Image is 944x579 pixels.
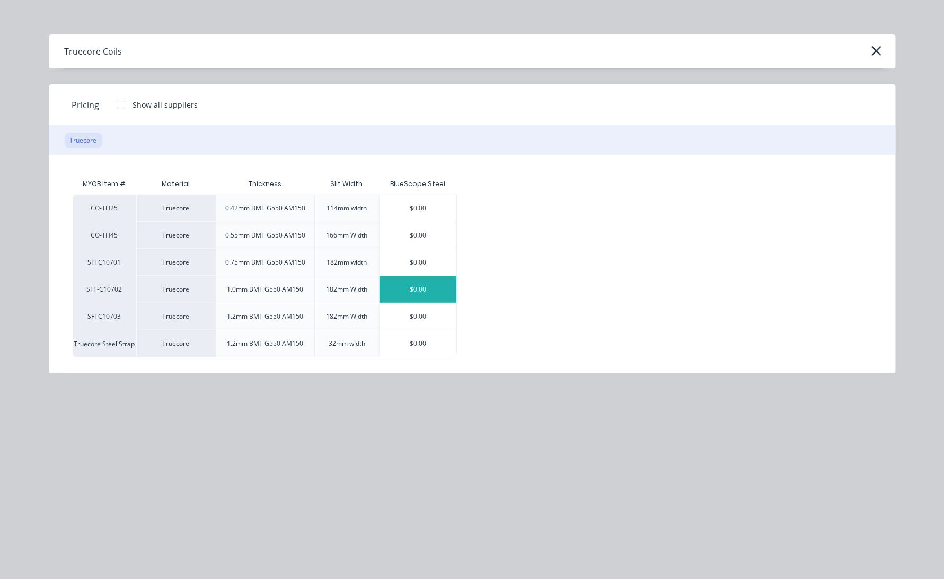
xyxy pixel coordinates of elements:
div: 1.0mm BMT G550 AM150 [227,285,303,294]
div: $0.00 [380,222,457,249]
div: Truecore [136,330,216,357]
div: 182mm Width [326,285,367,294]
div: Truecore [136,195,216,222]
div: 182mm Width [326,312,367,321]
div: 0.42mm BMT G550 AM150 [225,204,305,213]
div: $0.00 [380,330,457,357]
div: 1.2mm BMT G550 AM150 [227,339,303,348]
div: Truecore Steel Strap [73,330,136,357]
div: Truecore [136,276,216,303]
div: 1.2mm BMT G550 AM150 [227,312,303,321]
div: 32mm width [329,339,365,348]
div: SFTC10703 [73,303,136,330]
div: Show all suppliers [133,99,198,110]
div: Truecore Coils [65,45,122,58]
div: CO-TH25 [73,195,136,222]
div: CO-TH45 [73,222,136,249]
div: Truecore [136,249,216,276]
div: 166mm Width [326,231,367,240]
div: SFTC10701 [73,249,136,276]
div: $0.00 [380,249,457,276]
div: $0.00 [380,303,457,330]
span: Pricing [72,99,100,111]
div: Truecore [136,303,216,330]
div: Thickness [240,171,290,197]
div: SFT-C10702 [73,276,136,303]
div: 182mm width [327,258,367,267]
div: BlueScope Steel [390,179,445,189]
div: 114mm width [327,204,367,213]
div: Slit Width [322,171,371,197]
div: 0.55mm BMT G550 AM150 [225,231,305,240]
div: 0.75mm BMT G550 AM150 [225,258,305,267]
div: $0.00 [380,195,457,222]
div: Truecore [65,133,102,148]
div: MYOB Item # [73,173,136,195]
div: Truecore [136,222,216,249]
div: $0.00 [380,276,457,303]
div: Material [136,173,216,195]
